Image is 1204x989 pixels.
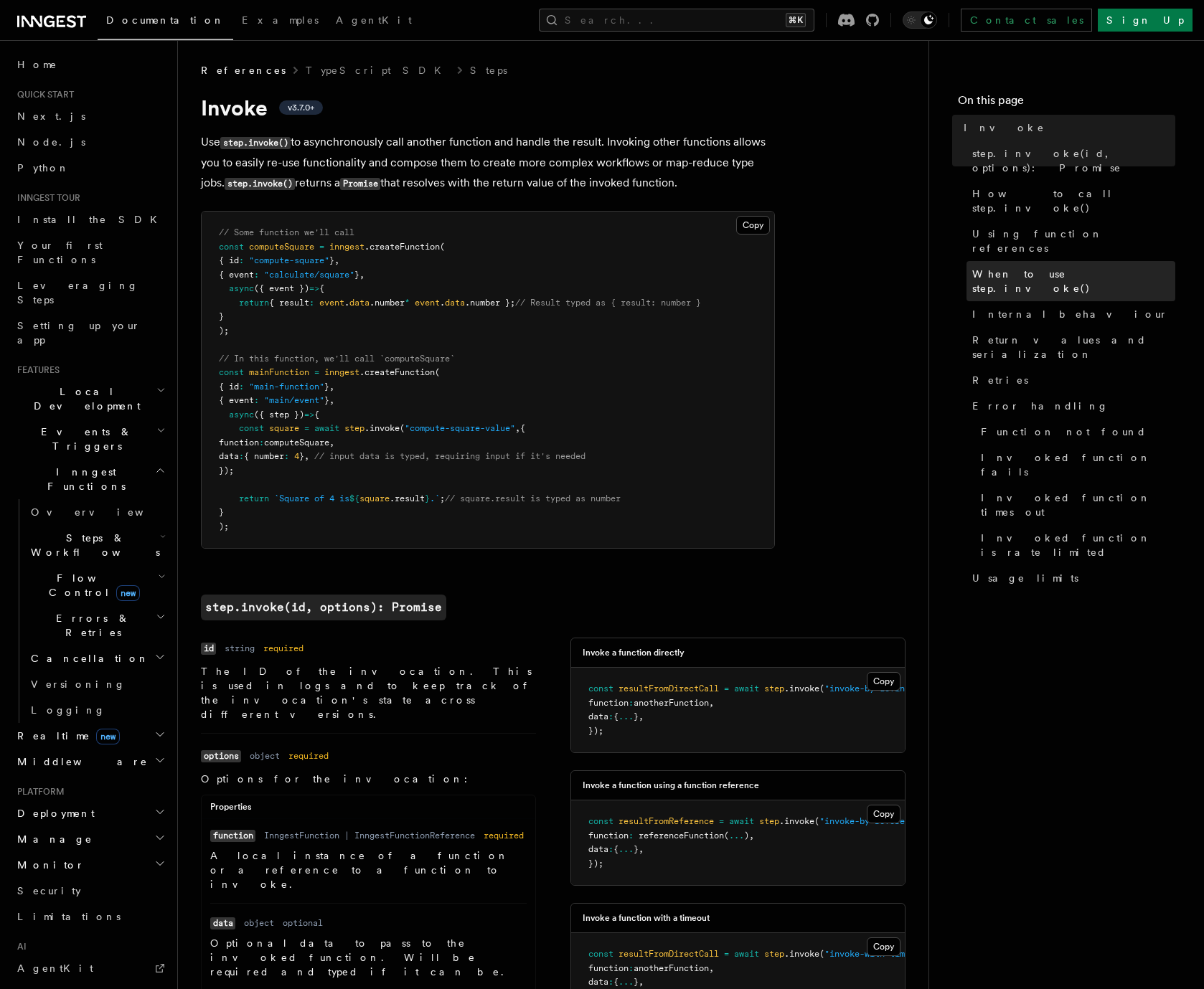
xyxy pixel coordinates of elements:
[17,136,85,148] span: Node.js
[264,830,475,841] dd: InngestFunction | InngestFunctionReference
[284,451,289,461] span: :
[201,132,775,194] p: Use to asynchronously call another function and handle the result. Invoking other functions allow...
[239,382,244,392] span: :
[327,4,420,39] a: AgentKit
[359,493,390,503] span: square
[319,283,324,293] span: {
[219,382,239,392] span: { id
[634,963,709,973] span: anotherFunction
[967,181,1175,221] a: How to call step.invoke()
[11,384,156,413] span: Local Development
[254,410,304,420] span: ({ step })
[263,643,304,654] dd: required
[734,949,759,959] span: await
[219,270,254,280] span: { event
[210,830,255,842] code: function
[967,261,1175,301] a: When to use step.invoke()
[814,816,819,826] span: (
[390,493,425,503] span: .result
[11,425,156,453] span: Events & Triggers
[11,904,169,929] a: Limitations
[709,963,714,973] span: ,
[981,425,1147,439] span: Function not found
[219,354,455,364] span: // In this function, we'll call `computeSquare`
[975,485,1175,525] a: Invoked function times out
[634,977,639,987] span: }
[400,423,405,433] span: (
[440,242,445,252] span: (
[470,63,507,77] a: Steps
[583,780,759,791] h3: Invoke a function using a function reference
[484,830,524,841] dd: required
[304,451,309,461] span: ,
[349,493,359,503] span: ${
[867,937,900,956] button: Copy
[359,367,435,377] span: .createFunction
[11,786,65,798] span: Platform
[269,298,309,308] span: { result
[309,298,314,308] span: :
[239,255,244,265] span: :
[249,255,329,265] span: "compute-square"
[25,531,160,559] span: Steps & Workflows
[283,917,323,929] dd: optional
[288,102,314,113] span: v3.7.0+
[294,451,299,461] span: 4
[972,571,1078,585] span: Usage limits
[11,941,27,952] span: AI
[219,451,239,461] span: data
[972,186,1175,215] span: How to call step.invoke()
[967,141,1175,181] a: step.invoke(id, options): Promise
[201,664,536,721] p: The ID of the invocation. This is used in logs and to keep track of the invocation's state across...
[11,313,169,353] a: Setting up your app
[11,832,93,846] span: Manage
[1098,9,1193,32] a: Sign Up
[314,410,319,420] span: {
[304,423,309,433] span: =
[336,14,412,26] span: AgentKit
[254,283,309,293] span: ({ event })
[588,726,603,736] span: });
[225,643,255,654] dd: string
[17,885,81,896] span: Security
[264,395,324,405] span: "main/event"
[11,723,169,749] button: Realtimenew
[98,4,233,40] a: Documentation
[219,255,239,265] span: { id
[972,399,1109,413] span: Error handling
[639,831,724,841] span: referenceFunction
[961,9,1092,32] a: Contact sales
[17,214,166,225] span: Install the SDK
[588,949,613,959] span: const
[201,595,446,620] code: step.invoke(id, options): Promise
[588,858,603,869] span: });
[964,120,1045,135] span: Invoke
[435,367,440,377] span: (
[17,110,85,122] span: Next.js
[11,459,169,499] button: Inngest Functions
[239,451,244,461] span: :
[819,816,925,826] span: "invoke-by-reference"
[288,750,329,762] dd: required
[304,410,314,420] span: =>
[370,298,405,308] span: .number
[440,298,445,308] span: .
[588,698,629,708] span: function
[11,155,169,181] a: Python
[819,683,824,694] span: (
[819,949,824,959] span: (
[17,320,141,346] span: Setting up your app
[975,419,1175,445] a: Function not found
[25,525,169,565] button: Steps & Workflows
[619,683,719,694] span: resultFromDirectCall
[239,298,269,308] span: return
[365,423,400,433] span: .invoke
[619,949,719,959] span: resultFromDirectCall
[719,816,724,826] span: =
[583,912,710,924] h3: Invoke a function with a timeout
[11,852,169,878] button: Monitor
[967,301,1175,327] a: Internal behaviour
[314,367,319,377] span: =
[11,364,60,376] span: Features
[975,525,1175,565] a: Invoked function is rate limited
